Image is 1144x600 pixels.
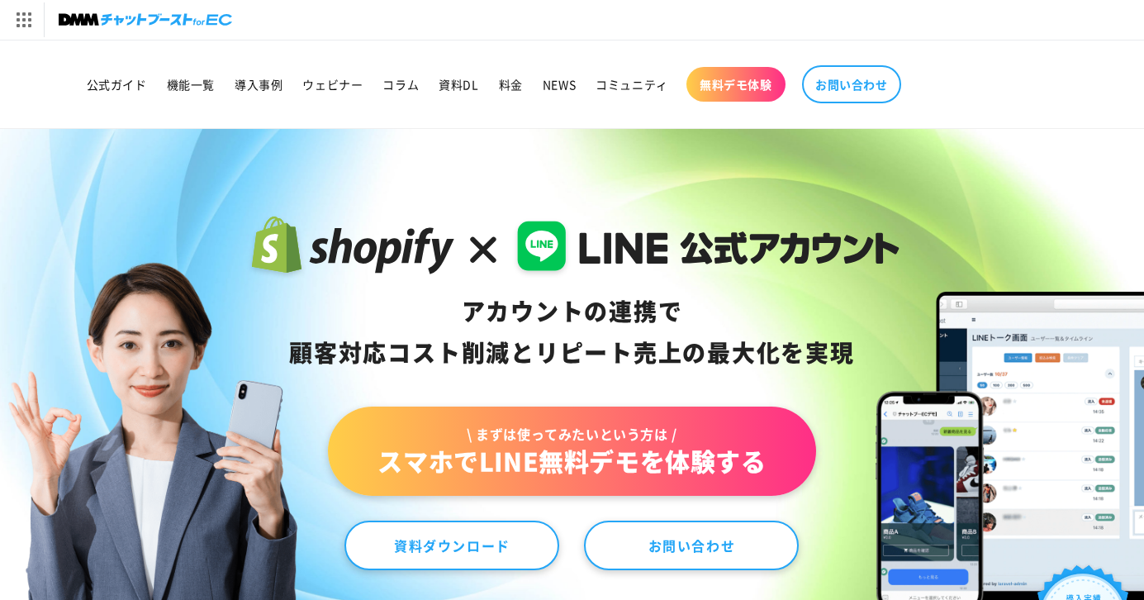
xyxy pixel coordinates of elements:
[533,67,586,102] a: NEWS
[328,407,815,496] a: \ まずは使ってみたいという方は /スマホでLINE無料デモを体験する
[489,67,533,102] a: 料金
[499,77,523,92] span: 料金
[59,8,232,31] img: チャットブーストforEC
[373,67,429,102] a: コラム
[802,65,901,103] a: お問い合わせ
[244,291,900,374] div: アカウントの連携で 顧客対応コスト削減と リピート売上の 最大化を実現
[87,77,147,92] span: 公式ガイド
[235,77,282,92] span: 導入事例
[429,67,488,102] a: 資料DL
[377,425,766,443] span: \ まずは使ってみたいという方は /
[543,77,576,92] span: NEWS
[167,77,215,92] span: 機能一覧
[700,77,772,92] span: 無料デモ体験
[2,2,44,37] img: サービス
[584,521,799,570] a: お問い合わせ
[439,77,478,92] span: 資料DL
[382,77,419,92] span: コラム
[815,77,888,92] span: お問い合わせ
[157,67,225,102] a: 機能一覧
[686,67,786,102] a: 無料デモ体験
[225,67,292,102] a: 導入事例
[77,67,157,102] a: 公式ガイド
[292,67,373,102] a: ウェビナー
[596,77,668,92] span: コミュニティ
[302,77,363,92] span: ウェビナー
[586,67,678,102] a: コミュニティ
[344,521,559,570] a: 資料ダウンロード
